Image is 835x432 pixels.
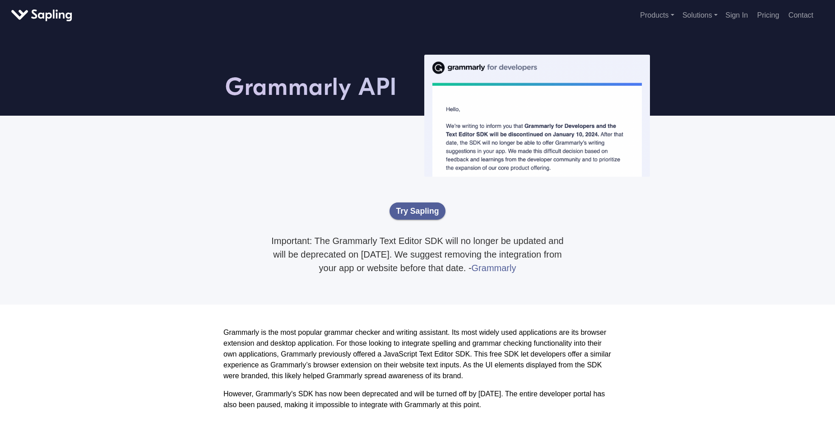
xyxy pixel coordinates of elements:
[264,234,571,275] p: Important: The Grammarly Text Editor SDK will no longer be updated and will be deprecated on [DAT...
[785,8,817,23] a: Contact
[722,8,751,23] a: Sign In
[472,263,516,273] a: Grammarly
[754,8,783,23] a: Pricing
[225,44,397,102] h1: Grammarly API
[223,389,612,410] p: However, Grammarly's SDK has now been deprecated and will be turned off by [DATE]. The entire dev...
[390,202,446,220] a: Try Sapling
[682,11,718,19] a: Solutions
[640,11,674,19] a: Products
[223,327,612,381] p: Grammarly is the most popular grammar checker and writing assistant. Its most widely used applica...
[424,55,650,177] img: Grammarly SDK Deprecation Notice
